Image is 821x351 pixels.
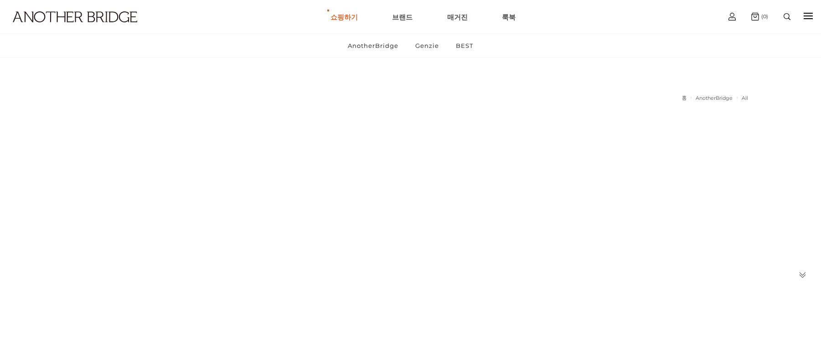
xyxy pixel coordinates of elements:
span: (0) [759,13,768,20]
img: logo [13,11,137,22]
a: logo [5,11,128,45]
img: cart [728,13,736,21]
a: 매거진 [447,0,468,33]
a: 쇼핑하기 [330,0,358,33]
a: BEST [448,34,481,57]
a: 브랜드 [392,0,413,33]
a: AnotherBridge [340,34,406,57]
a: 홈 [682,95,687,101]
a: AnotherBridge [696,95,733,101]
a: Genzie [408,34,447,57]
a: All [742,95,748,101]
img: cart [751,13,759,21]
a: (0) [751,13,768,21]
img: search [784,13,790,20]
a: 룩북 [502,0,516,33]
